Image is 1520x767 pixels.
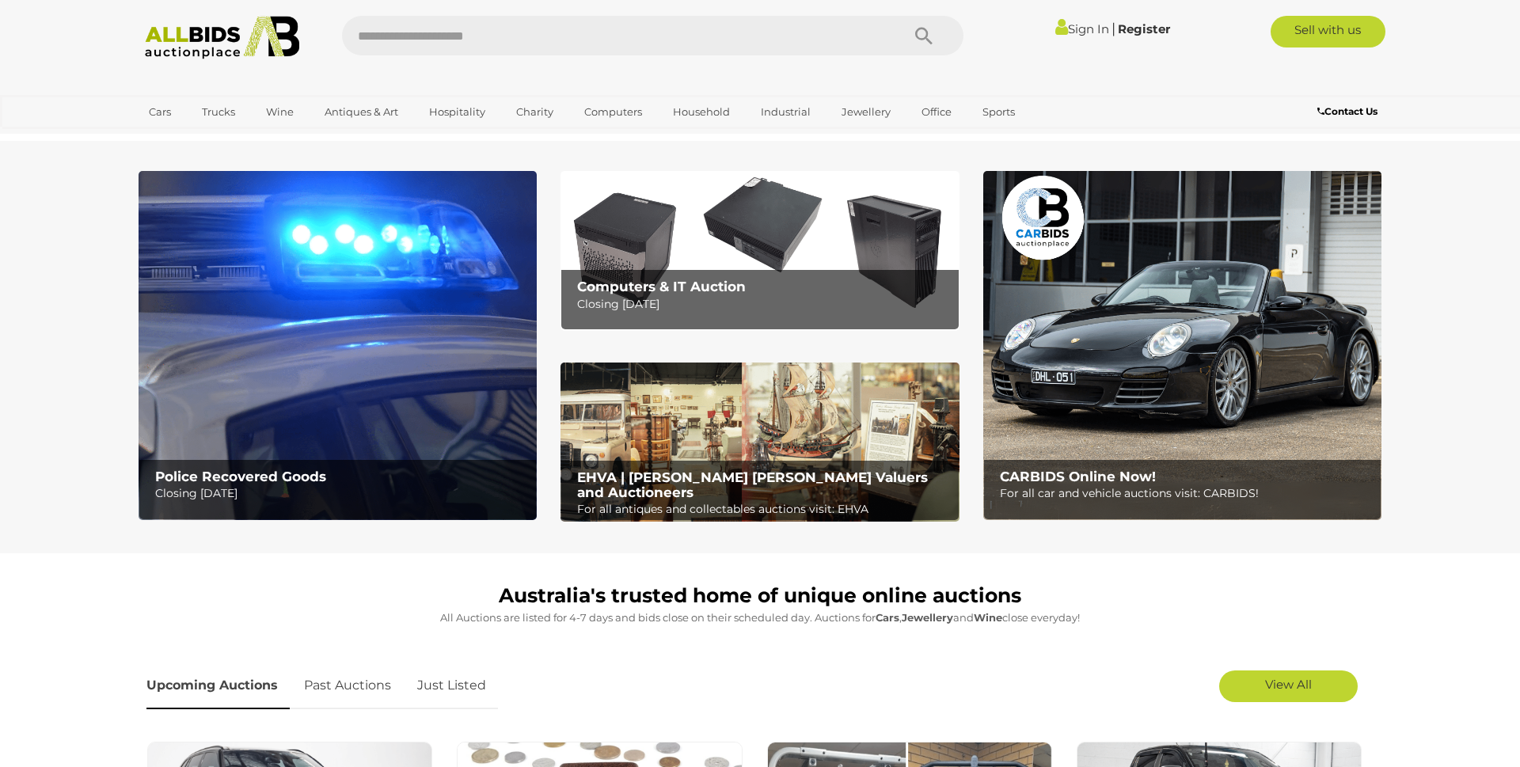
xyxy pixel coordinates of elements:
[405,663,498,709] a: Just Listed
[1317,103,1381,120] a: Contact Us
[663,99,740,125] a: Household
[146,585,1374,607] h1: Australia's trusted home of unique online auctions
[1118,21,1170,36] a: Register
[1317,105,1377,117] b: Contact Us
[574,99,652,125] a: Computers
[577,294,950,314] p: Closing [DATE]
[1111,20,1115,37] span: |
[1000,469,1156,484] b: CARBIDS Online Now!
[136,16,308,59] img: Allbids.com.au
[314,99,408,125] a: Antiques & Art
[146,609,1374,627] p: All Auctions are listed for 4-7 days and bids close on their scheduled day. Auctions for , and cl...
[1219,670,1358,702] a: View All
[902,611,953,624] strong: Jewellery
[750,99,821,125] a: Industrial
[506,99,564,125] a: Charity
[884,16,963,55] button: Search
[155,469,326,484] b: Police Recovered Goods
[577,469,928,500] b: EHVA | [PERSON_NAME] [PERSON_NAME] Valuers and Auctioneers
[876,611,899,624] strong: Cars
[911,99,962,125] a: Office
[983,171,1381,520] a: CARBIDS Online Now! CARBIDS Online Now! For all car and vehicle auctions visit: CARBIDS!
[1000,484,1373,503] p: For all car and vehicle auctions visit: CARBIDS!
[292,663,403,709] a: Past Auctions
[146,663,290,709] a: Upcoming Auctions
[577,279,746,294] b: Computers & IT Auction
[560,171,959,330] a: Computers & IT Auction Computers & IT Auction Closing [DATE]
[139,171,537,520] a: Police Recovered Goods Police Recovered Goods Closing [DATE]
[974,611,1002,624] strong: Wine
[155,484,528,503] p: Closing [DATE]
[419,99,496,125] a: Hospitality
[972,99,1025,125] a: Sports
[577,499,950,519] p: For all antiques and collectables auctions visit: EHVA
[139,99,181,125] a: Cars
[1271,16,1385,47] a: Sell with us
[983,171,1381,520] img: CARBIDS Online Now!
[192,99,245,125] a: Trucks
[831,99,901,125] a: Jewellery
[139,171,537,520] img: Police Recovered Goods
[256,99,304,125] a: Wine
[560,363,959,522] a: EHVA | Evans Hastings Valuers and Auctioneers EHVA | [PERSON_NAME] [PERSON_NAME] Valuers and Auct...
[139,125,272,151] a: [GEOGRAPHIC_DATA]
[1055,21,1109,36] a: Sign In
[560,363,959,522] img: EHVA | Evans Hastings Valuers and Auctioneers
[1265,677,1312,692] span: View All
[560,171,959,330] img: Computers & IT Auction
